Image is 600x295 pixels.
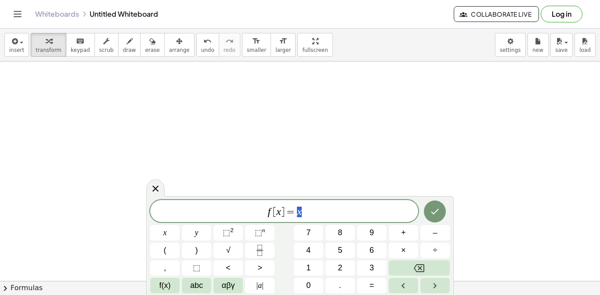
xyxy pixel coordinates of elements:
button: 7 [294,225,323,240]
button: Alphabet [182,278,211,293]
span: transform [36,47,61,53]
button: load [575,33,596,57]
span: larger [275,47,291,53]
span: y [195,227,199,239]
span: 7 [306,227,311,239]
span: | [262,281,264,290]
button: 1 [294,260,323,276]
span: ] [281,207,285,217]
button: Times [389,243,418,258]
span: a [257,280,264,291]
span: abc [190,280,203,291]
span: Collaborate Live [461,10,531,18]
button: Less than [213,260,243,276]
span: = [285,207,297,217]
span: 1 [306,262,311,274]
span: redo [224,47,235,53]
span: settings [500,47,521,53]
button: Done [424,200,446,222]
button: ( [150,243,180,258]
span: > [257,262,262,274]
span: √ [226,244,231,256]
button: Left arrow [389,278,418,293]
span: αβγ [222,280,235,291]
button: Toggle navigation [11,7,25,21]
span: , [164,262,166,274]
span: new [532,47,543,53]
span: 3 [369,262,374,274]
span: 2 [338,262,342,274]
span: fullscreen [302,47,328,53]
span: | [257,281,258,290]
button: 2 [325,260,355,276]
button: . [325,278,355,293]
span: ( [164,244,166,256]
iframe: To enrich screen reader interactions, please activate Accessibility in Grammarly extension settings [296,86,472,218]
span: erase [145,47,159,53]
span: – [433,227,437,239]
span: < [226,262,231,274]
button: keyboardkeypad [66,33,95,57]
button: Divide [420,243,450,258]
button: Right arrow [420,278,450,293]
button: arrange [164,33,195,57]
button: settings [495,33,526,57]
button: Minus [420,225,450,240]
iframe: To enrich screen reader interactions, please activate Accessibility in Grammarly extension settings [60,76,236,208]
span: scrub [99,47,114,53]
span: = [369,280,374,291]
button: 8 [325,225,355,240]
button: insert [4,33,29,57]
button: draw [118,33,141,57]
span: insert [9,47,24,53]
span: × [401,244,406,256]
i: format_size [252,36,260,47]
span: ) [195,244,198,256]
span: 9 [369,227,374,239]
button: ) [182,243,211,258]
button: 3 [357,260,387,276]
span: [ [273,207,276,217]
span: smaller [247,47,266,53]
button: Superscript [245,225,275,240]
button: Squared [213,225,243,240]
button: Equals [357,278,387,293]
span: load [579,47,591,53]
button: x [150,225,180,240]
button: undoundo [196,33,219,57]
button: Functions [150,278,180,293]
button: Placeholder [182,260,211,276]
button: 9 [357,225,387,240]
span: ⬚ [193,262,200,274]
span: save [555,47,567,53]
button: scrub [94,33,119,57]
span: 6 [369,244,374,256]
i: format_size [279,36,287,47]
button: 4 [294,243,323,258]
var: x [297,206,302,217]
span: 0 [306,280,311,291]
button: Collaborate Live [454,6,539,22]
i: undo [203,36,212,47]
span: f(x) [159,280,171,291]
span: x [163,227,167,239]
span: . [339,280,341,291]
span: ⬚ [255,228,262,237]
span: keypad [71,47,90,53]
span: 5 [338,244,342,256]
span: 8 [338,227,342,239]
span: undo [201,47,214,53]
button: Square root [213,243,243,258]
span: draw [123,47,136,53]
span: + [401,227,406,239]
button: Absolute value [245,278,275,293]
button: Log in [541,6,582,22]
span: ⬚ [223,228,230,237]
button: 0 [294,278,323,293]
button: Fraction [245,243,275,258]
button: , [150,260,180,276]
span: 4 [306,244,311,256]
a: Whiteboards [35,10,79,18]
sup: 2 [230,227,234,233]
span: arrange [169,47,190,53]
